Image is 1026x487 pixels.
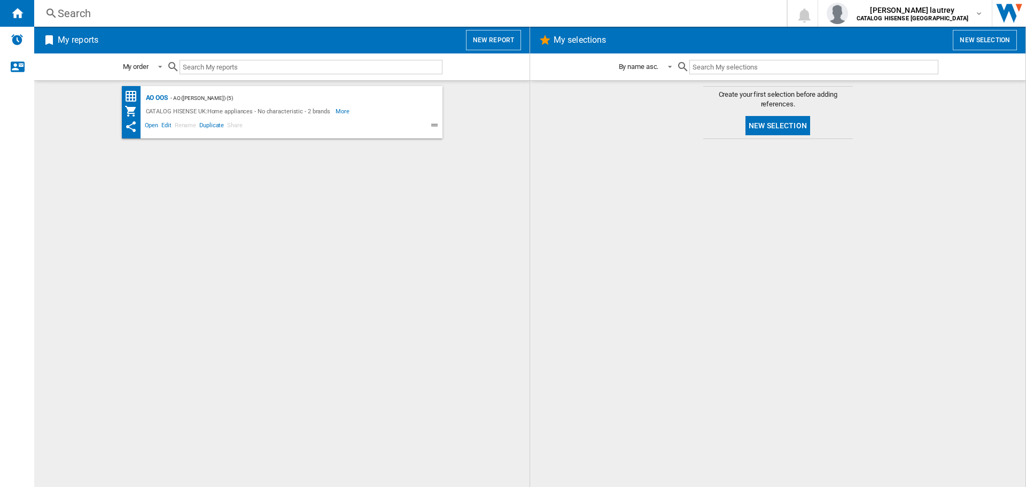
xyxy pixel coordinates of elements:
span: Create your first selection before adding references. [703,90,853,109]
span: Edit [160,120,173,133]
div: CATALOG HISENSE UK:Home appliances - No characteristic - 2 brands [143,105,336,118]
div: - AO ([PERSON_NAME]) (5) [168,91,421,105]
span: More [336,105,351,118]
span: Duplicate [198,120,226,133]
button: New report [466,30,521,50]
input: Search My reports [180,60,442,74]
ng-md-icon: This report has been shared with you [125,120,137,133]
div: Search [58,6,759,21]
div: By name asc. [619,63,659,71]
h2: My selections [551,30,608,50]
div: My Assortment [125,105,143,118]
input: Search My selections [689,60,938,74]
h2: My reports [56,30,100,50]
span: Open [143,120,160,133]
img: profile.jpg [827,3,848,24]
div: Price Matrix [125,90,143,103]
button: New selection [745,116,810,135]
b: CATALOG HISENSE [GEOGRAPHIC_DATA] [857,15,969,22]
span: Rename [173,120,198,133]
img: alerts-logo.svg [11,33,24,46]
span: Share [226,120,244,133]
button: New selection [953,30,1017,50]
div: AO OOS [143,91,168,105]
div: My order [123,63,149,71]
span: [PERSON_NAME] lautrey [857,5,969,16]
